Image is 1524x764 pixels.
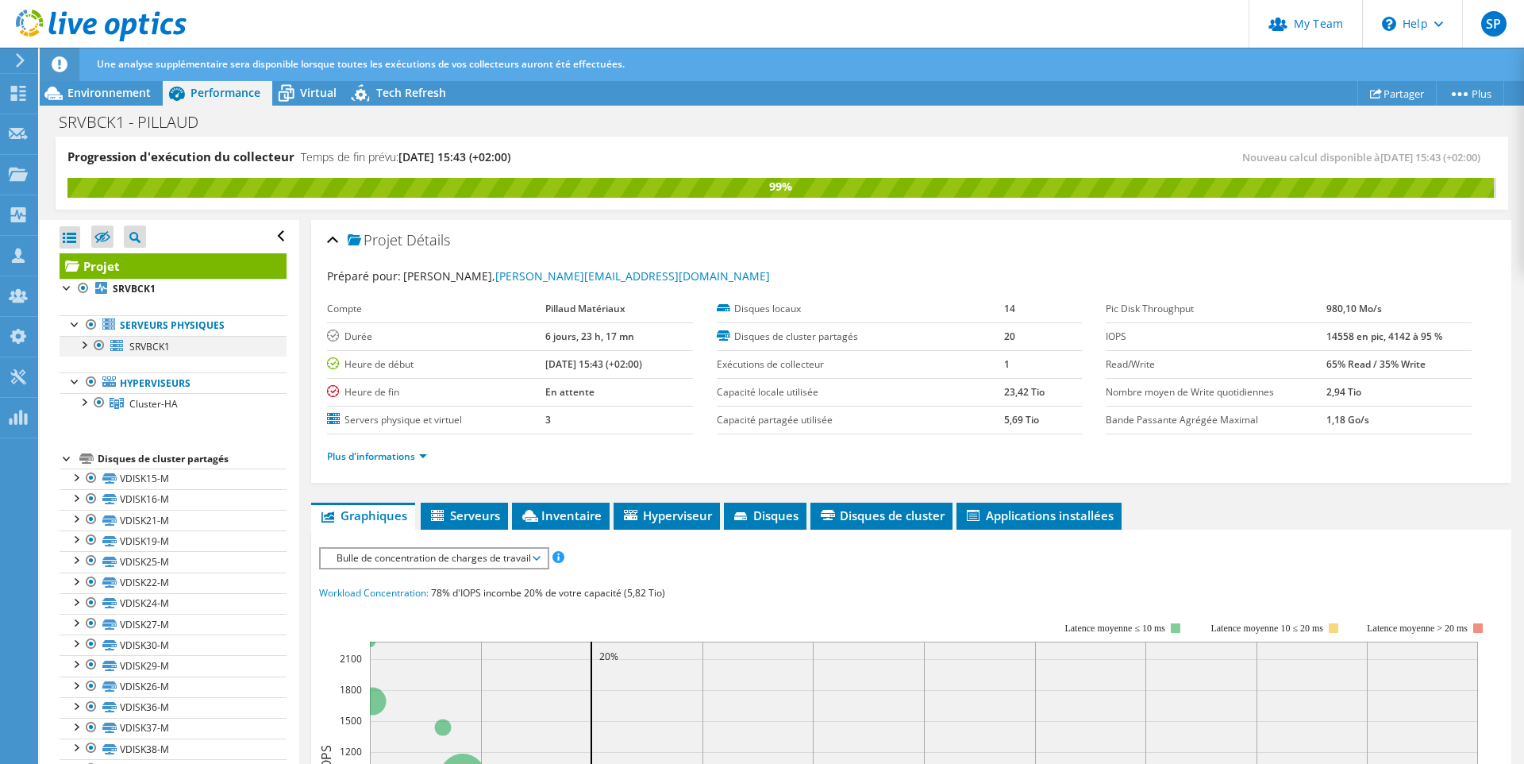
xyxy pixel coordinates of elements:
b: [DATE] 15:43 (+02:00) [545,357,642,371]
b: 20 [1004,330,1015,343]
a: VDISK25-M [60,551,287,572]
span: Détails [406,230,450,249]
label: Disques de cluster partagés [717,329,1004,345]
a: Cluster-HA [60,393,287,414]
label: Capacité partagée utilisée [717,412,1004,428]
a: [PERSON_NAME][EMAIL_ADDRESS][DOMAIN_NAME] [495,268,770,284]
span: [DATE] 15:43 (+02:00) [398,149,510,164]
b: 1,18 Go/s [1326,413,1369,426]
text: 1200 [340,745,362,758]
b: 980,10 Mo/s [1326,302,1382,315]
span: Disques [732,507,799,523]
a: VDISK22-M [60,573,287,593]
b: 6 jours, 23 h, 17 mn [545,330,634,343]
span: [DATE] 15:43 (+02:00) [1380,150,1480,164]
text: 20% [599,650,618,663]
span: Une analyse supplémentaire sera disponible lorsque toutes les exécutions de vos collecteurs auron... [97,57,625,71]
a: VDISK19-M [60,531,287,551]
label: Heure de fin [327,384,545,400]
h1: SRVBCK1 - PILLAUD [52,114,223,131]
label: Capacité locale utilisée [717,384,1004,400]
b: 2,94 Tio [1326,385,1361,399]
span: Environnement [67,85,151,100]
a: VDISK16-M [60,489,287,510]
a: SRVBCK1 [60,279,287,299]
label: Exécutions de collecteur [717,357,1004,372]
b: 1 [1004,357,1010,371]
a: Serveurs physiques [60,315,287,336]
a: Projet [60,253,287,279]
b: En attente [545,385,595,399]
b: SRVBCK1 [113,282,156,295]
b: 5,69 Tio [1004,413,1039,426]
a: VDISK21-M [60,510,287,531]
a: VDISK15-M [60,469,287,489]
b: Pillaud Matériaux [545,302,625,315]
span: Nouveau calcul disponible à [1242,150,1488,164]
text: 1800 [340,683,362,696]
a: VDISK37-M [60,718,287,739]
span: Inventaire [520,507,602,523]
span: Performance [190,85,260,100]
svg: \n [1382,17,1396,31]
text: Latence moyenne 10 ≤ 20 ms [1211,623,1324,634]
text: Latence moyenne ≤ 10 ms [1065,623,1166,634]
text: 1500 [340,714,362,727]
label: Compte [327,301,545,317]
span: Bulle de concentration de charges de travail [329,549,539,568]
span: Tech Refresh [376,85,446,100]
span: SRVBCK1 [129,340,170,353]
span: [PERSON_NAME], [403,268,770,284]
span: Disques de cluster [818,507,945,523]
span: SP [1481,11,1507,37]
a: VDISK30-M [60,635,287,655]
div: Disques de cluster partagés [98,450,287,469]
a: SRVBCK1 [60,336,287,357]
span: Serveurs [429,507,500,523]
a: VDISK38-M [60,739,287,759]
a: VDISK36-M [60,697,287,718]
b: 3 [545,413,551,426]
a: Hyperviseurs [60,372,287,393]
a: Partager [1357,81,1437,106]
h4: Temps de fin prévu: [301,149,510,166]
b: 23,42 Tio [1004,385,1045,399]
label: Préparé pour: [327,268,401,284]
b: 14558 en pic, 4142 à 95 % [1326,330,1442,343]
label: Heure de début [327,357,545,372]
b: 65% Read / 35% Write [1326,357,1426,371]
label: Bande Passante Agrégée Maximal [1106,412,1326,428]
label: Nombre moyen de Write quotidiennes [1106,384,1326,400]
span: Graphiques [319,507,407,523]
label: IOPS [1106,329,1326,345]
span: Projet [348,233,402,249]
a: Plus [1436,81,1504,106]
b: 14 [1004,302,1015,315]
span: Workload Concentration: [319,586,429,600]
div: 99% [67,178,1494,195]
text: Latence moyenne > 20 ms [1368,623,1468,634]
span: Virtual [300,85,337,100]
a: VDISK24-M [60,593,287,614]
label: Servers physique et virtuel [327,412,545,428]
a: VDISK27-M [60,614,287,635]
span: Applications installées [964,507,1114,523]
label: Durée [327,329,545,345]
text: 2100 [340,652,362,666]
a: Plus d'informations [327,450,427,463]
span: Cluster-HA [129,397,178,411]
a: VDISK29-M [60,655,287,676]
a: VDISK26-M [60,677,287,697]
label: Read/Write [1106,357,1326,372]
span: 78% d'IOPS incombe 20% de votre capacité (5,82 Tio) [431,586,665,600]
label: Pic Disk Throughput [1106,301,1326,317]
span: Hyperviseur [622,507,712,523]
label: Disques locaux [717,301,1004,317]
